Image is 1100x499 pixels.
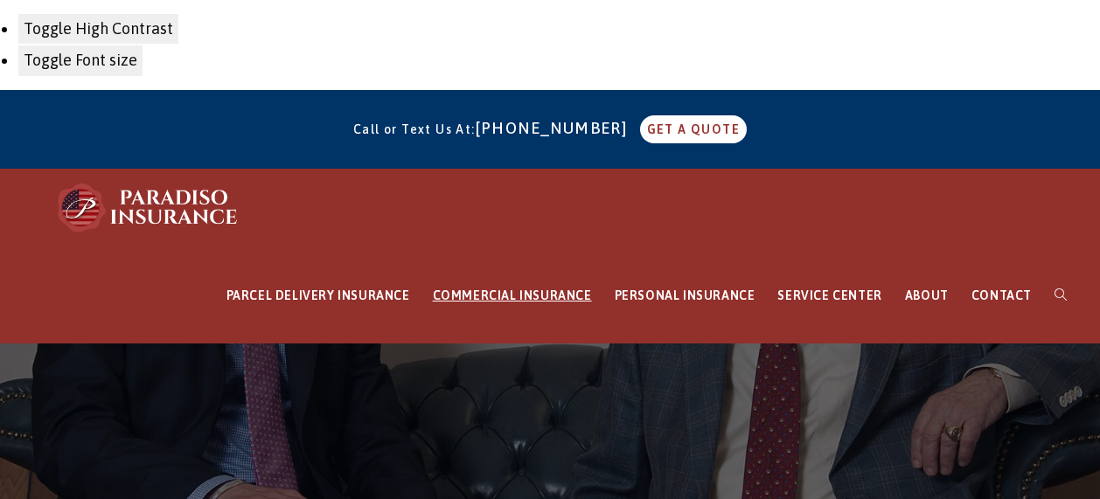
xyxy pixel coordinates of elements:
a: PARCEL DELIVERY INSURANCE [215,247,421,344]
a: SERVICE CENTER [766,247,893,344]
span: PARCEL DELIVERY INSURANCE [226,288,410,302]
a: [PHONE_NUMBER] [476,119,637,137]
img: Paradiso Insurance [52,182,245,234]
button: Toggle High Contrast [17,13,179,45]
a: ABOUT [894,247,960,344]
span: ABOUT [905,288,949,302]
span: CONTACT [971,288,1032,302]
span: PERSONAL INSURANCE [615,288,755,302]
span: Toggle High Contrast [24,19,173,38]
button: Toggle Font size [17,45,143,76]
a: CONTACT [960,247,1043,344]
span: SERVICE CENTER [777,288,881,302]
span: COMMERCIAL INSURANCE [433,288,592,302]
a: COMMERCIAL INSURANCE [421,247,603,344]
a: GET A QUOTE [640,115,747,143]
span: Call or Text Us At: [353,122,476,136]
span: Toggle Font size [24,51,137,69]
a: PERSONAL INSURANCE [603,247,767,344]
